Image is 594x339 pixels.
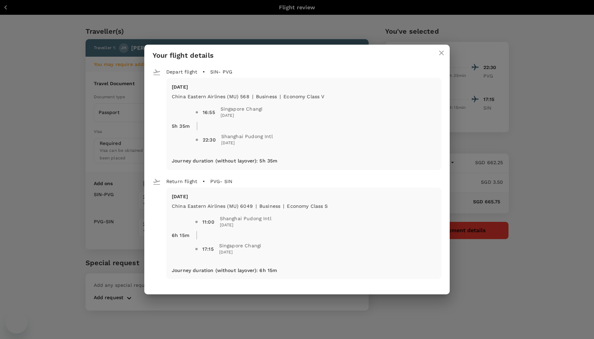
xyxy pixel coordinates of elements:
[220,215,271,222] span: Shanghai Pudong Intl
[433,45,450,61] button: close
[203,109,215,116] div: 16:55
[202,246,214,252] div: 17:15
[166,178,197,185] p: Return flight
[172,93,249,100] p: China Eastern Airlines (MU) 568
[252,94,253,99] span: |
[221,112,262,119] span: [DATE]
[172,232,189,239] p: 6h 15m
[219,242,261,249] span: Singapore Changi
[172,83,436,90] p: [DATE]
[166,68,197,75] p: Depart flight
[172,193,436,200] p: [DATE]
[220,222,271,229] span: [DATE]
[283,93,324,100] p: Economy Class V
[259,203,280,210] p: business
[221,105,262,112] span: Singapore Changi
[280,94,281,99] span: |
[221,140,273,147] span: [DATE]
[202,218,214,225] div: 11:00
[219,249,261,256] span: [DATE]
[287,203,328,210] p: Economy Class S
[256,203,257,209] span: |
[153,50,441,60] p: Your flight details
[172,123,190,129] p: 5h 35m
[256,93,277,100] p: business
[210,178,232,185] p: PVG - SIN
[221,133,273,140] span: Shanghai Pudong Intl
[203,136,216,143] div: 22:30
[283,203,284,209] span: |
[172,157,277,164] p: Journey duration (without layover) : 5h 35m
[210,68,232,75] p: SIN - PVG
[172,267,277,274] p: Journey duration (without layover) : 6h 15m
[172,203,253,210] p: China Eastern Airlines (MU) 6049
